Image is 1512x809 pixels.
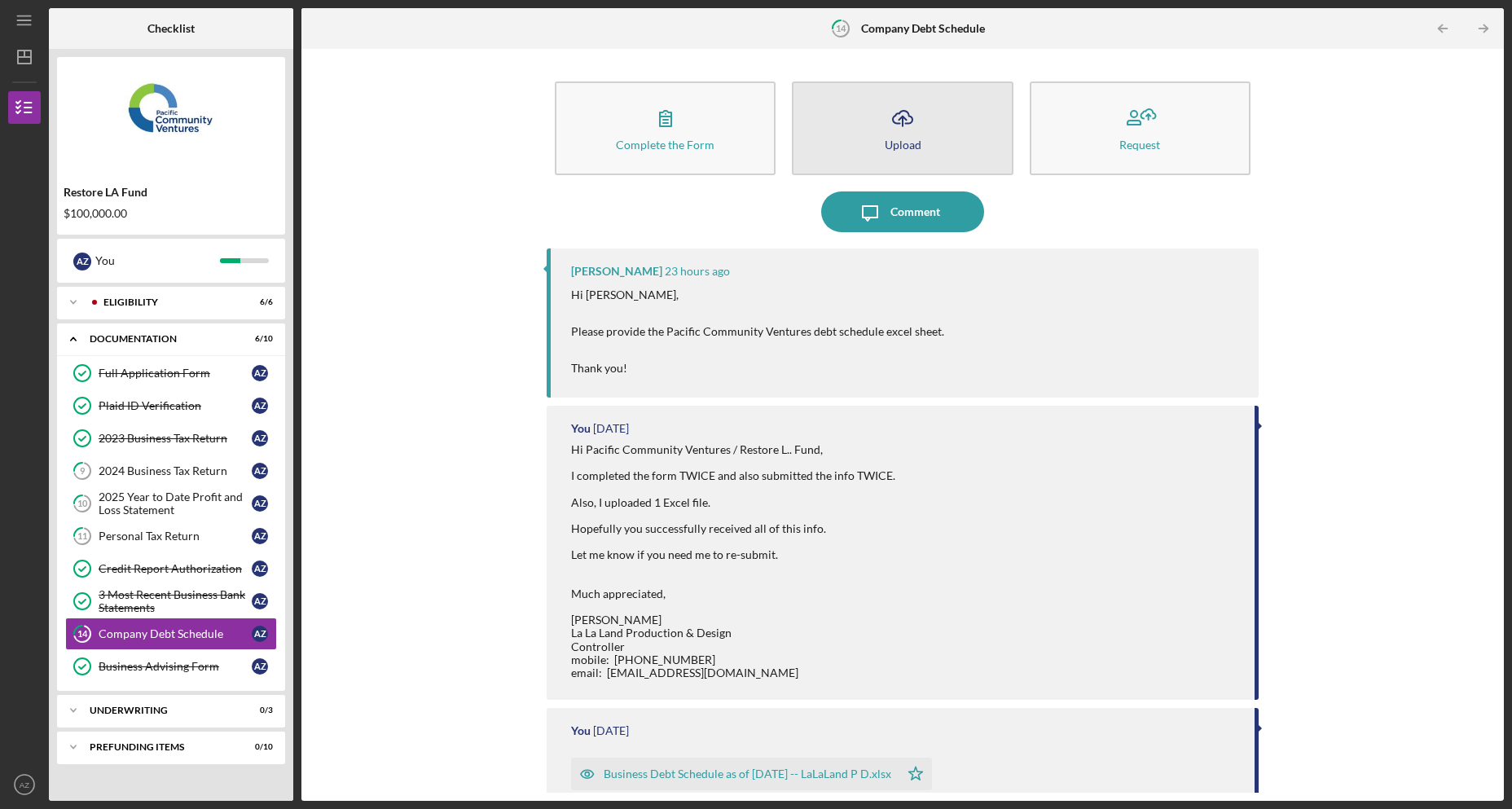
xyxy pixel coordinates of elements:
div: Full Application Form [99,367,252,380]
div: Upload [885,138,921,151]
div: Complete the Form [616,138,714,151]
div: Hi Pacific Community Ventures / Restore L.. Fund, I completed the form TWICE and also submitted t... [571,443,895,679]
div: A Z [252,561,268,577]
a: Business Advising FormAZ [65,650,277,683]
button: Upload [792,81,1013,175]
div: 0 / 10 [244,742,273,752]
div: Company Debt Schedule [99,627,252,640]
button: Business Debt Schedule as of [DATE] -- LaLaLand P D.xlsx [571,758,932,790]
a: 14Company Debt ScheduleAZ [65,618,277,650]
tspan: 14 [836,23,846,33]
div: A Z [252,398,268,414]
div: A Z [252,658,268,675]
div: You [571,422,591,435]
div: Credit Report Authorization [99,562,252,575]
div: Comment [890,191,940,232]
div: 2023 Business Tax Return [99,432,252,445]
a: 3 Most Recent Business Bank StatementsAZ [65,585,277,618]
button: Complete the Form [555,81,776,175]
div: 6 / 6 [244,297,273,307]
button: Comment [821,191,984,232]
tspan: 9 [80,466,86,477]
button: AZ [8,768,41,801]
a: 11Personal Tax ReturnAZ [65,520,277,552]
div: Request [1119,138,1160,151]
div: A Z [73,253,91,270]
div: $100,000.00 [64,207,279,220]
div: A Z [252,495,268,512]
img: Product logo [57,65,285,163]
div: Business Advising Form [99,660,252,673]
time: 2025-09-25 00:29 [593,724,629,737]
a: Plaid ID VerificationAZ [65,389,277,422]
div: 3 Most Recent Business Bank Statements [99,588,252,614]
div: 2025 Year to Date Profit and Loss Statement [99,490,252,517]
div: 6 / 10 [244,334,273,344]
div: Eligibility [103,297,232,307]
tspan: 14 [77,629,88,640]
a: 2023 Business Tax ReturnAZ [65,422,277,455]
div: You [571,724,591,737]
div: Business Debt Schedule as of [DATE] -- LaLaLand P D.xlsx [604,767,891,780]
div: A Z [252,365,268,381]
time: 2025-09-25 00:48 [593,422,629,435]
div: You [95,247,220,275]
b: Checklist [147,22,195,35]
a: 102025 Year to Date Profit and Loss StatementAZ [65,487,277,520]
div: Documentation [90,334,232,344]
div: A Z [252,528,268,544]
div: 0 / 3 [244,706,273,715]
a: Full Application FormAZ [65,357,277,389]
div: Prefunding Items [90,742,232,752]
b: Company Debt Schedule [861,22,985,35]
div: A Z [252,463,268,479]
div: Personal Tax Return [99,530,252,543]
div: 2024 Business Tax Return [99,464,252,477]
div: [PERSON_NAME] [571,265,662,278]
div: Underwriting [90,706,232,715]
tspan: 11 [77,531,87,542]
div: A Z [252,593,268,609]
a: 92024 Business Tax ReturnAZ [65,455,277,487]
div: A Z [252,626,268,642]
tspan: 10 [77,499,88,509]
time: 2025-09-25 18:31 [665,265,730,278]
button: Request [1030,81,1250,175]
text: AZ [20,780,29,789]
p: Hi [PERSON_NAME], Please provide the Pacific Community Ventures debt schedule excel sheet. Thank ... [571,286,944,377]
div: Plaid ID Verification [99,399,252,412]
div: Restore LA Fund [64,186,279,199]
div: A Z [252,430,268,446]
a: Credit Report AuthorizationAZ [65,552,277,585]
